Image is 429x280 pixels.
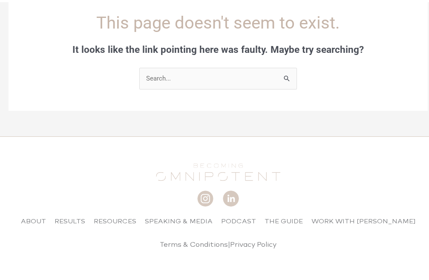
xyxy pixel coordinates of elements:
div: It looks like the link pointing here was faulty. Maybe try searching? [24,42,412,53]
a: Podcast [217,209,260,229]
input: Search [278,66,297,83]
a: Results [50,209,89,229]
nav: Menu [9,209,428,229]
a: Privacy Policy [230,238,276,246]
p: | [9,237,428,248]
a: Terms & Conditions [160,238,228,246]
a: The Guide [260,209,307,229]
a: Work with [PERSON_NAME] [307,209,420,229]
a: Resources [89,209,141,229]
a: About [17,209,50,229]
h1: This page doesn't seem to exist. [24,9,412,33]
a: Speaking & Media [141,209,217,229]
